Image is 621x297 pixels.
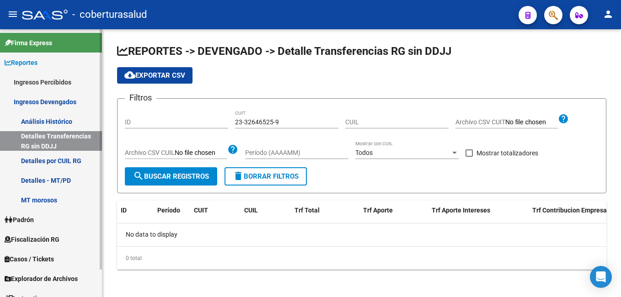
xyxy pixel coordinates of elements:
mat-icon: menu [7,9,18,20]
datatable-header-cell: Período [154,201,190,220]
datatable-header-cell: Trf Aporte Intereses [428,201,529,220]
span: Buscar Registros [133,172,209,180]
input: Archivo CSV CUIT [505,118,558,127]
span: Fiscalización RG [5,234,59,244]
datatable-header-cell: ID [117,201,154,220]
span: Archivo CSV CUIT [455,118,505,126]
button: Exportar CSV [117,67,193,84]
mat-icon: help [227,144,238,155]
input: Archivo CSV CUIL [175,149,227,157]
mat-icon: cloud_download [124,69,135,80]
div: Open Intercom Messenger [590,266,612,288]
span: Trf Total [294,207,320,214]
span: Trf Aporte [363,207,393,214]
span: Explorador de Archivos [5,274,78,284]
span: Período [157,207,180,214]
button: Borrar Filtros [225,167,307,186]
mat-icon: search [133,170,144,181]
mat-icon: person [603,9,614,20]
span: Trf Contribucion Empresa [532,207,607,214]
span: Trf Aporte Intereses [432,207,490,214]
mat-icon: delete [233,170,244,181]
span: Casos / Tickets [5,254,54,264]
span: Todos [355,149,373,156]
span: Padrón [5,215,34,225]
span: REPORTES -> DEVENGADO -> Detalle Transferencias RG sin DDJJ [117,45,451,58]
span: Reportes [5,58,37,68]
datatable-header-cell: Trf Total [291,201,359,220]
datatable-header-cell: CUIL [241,201,291,220]
span: - coberturasalud [72,5,147,25]
span: Exportar CSV [124,71,185,80]
span: Borrar Filtros [233,172,299,180]
span: Archivo CSV CUIL [125,149,175,156]
span: Firma Express [5,38,52,48]
span: CUIL [244,207,258,214]
span: CUIT [194,207,208,214]
datatable-header-cell: CUIT [190,201,241,220]
div: No data to display [117,223,606,246]
div: 0 total [117,247,606,270]
span: Mostrar totalizadores [476,148,538,159]
button: Buscar Registros [125,167,217,186]
mat-icon: help [558,113,569,124]
h3: Filtros [125,91,156,104]
span: ID [121,207,127,214]
datatable-header-cell: Trf Aporte [359,201,428,220]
